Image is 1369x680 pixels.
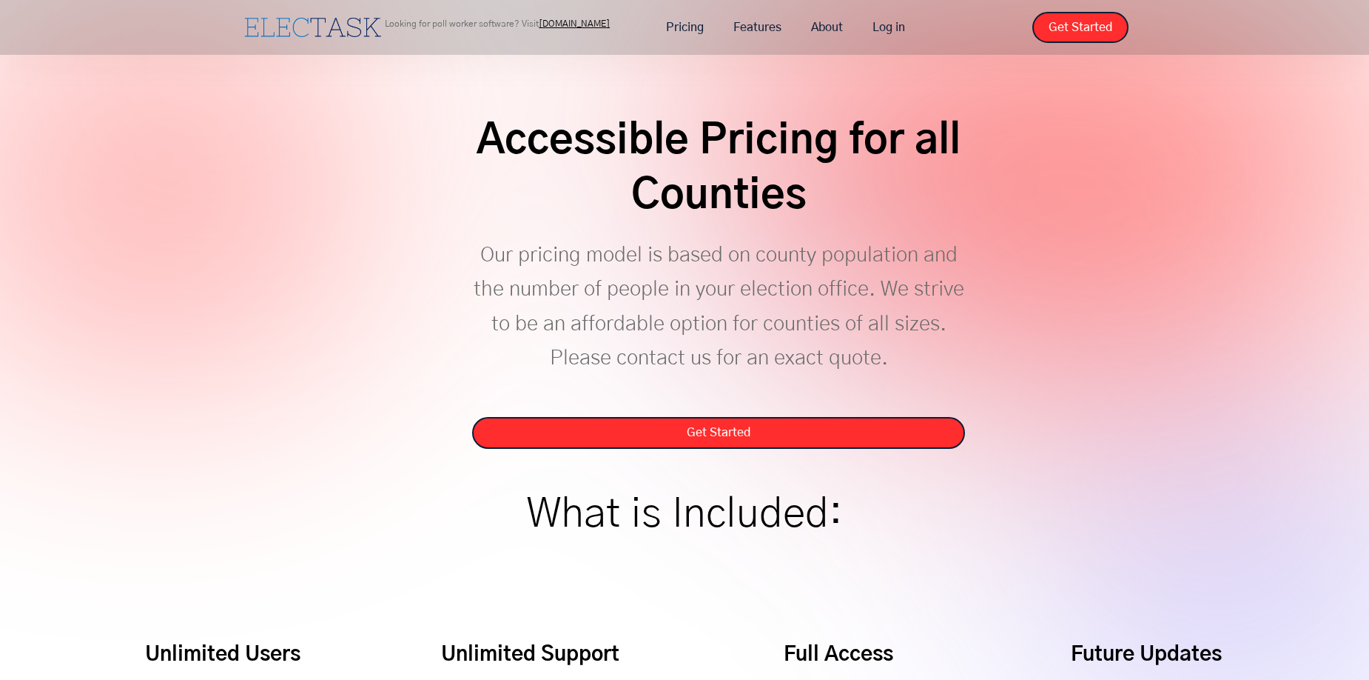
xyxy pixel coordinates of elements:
p: Looking for poll worker software? Visit [385,19,610,28]
a: Features [719,12,796,43]
h4: Full Access [784,641,893,669]
h4: Future Updates [1071,641,1222,669]
h4: Unlimited Support [441,641,619,669]
a: Get Started [472,417,965,448]
a: Get Started [1032,12,1128,43]
p: Our pricing model is based on county population and the number of people in your election office.... [472,239,965,410]
h1: What is Included: [527,498,843,532]
a: Log in [858,12,920,43]
a: [DOMAIN_NAME] [539,19,610,28]
h2: Accessible Pricing for all Counties [472,114,965,224]
a: Pricing [651,12,719,43]
h4: Unlimited Users [145,641,300,669]
a: About [796,12,858,43]
a: home [240,14,385,41]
